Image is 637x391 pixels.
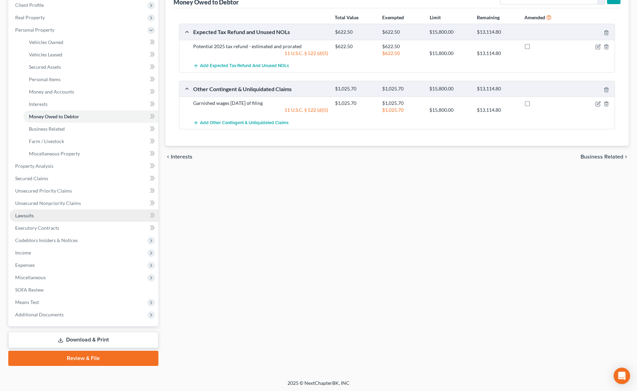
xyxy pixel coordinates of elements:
[29,138,64,144] span: Farm / Livestock
[23,110,158,123] a: Money Owed to Debtor
[29,52,62,57] span: Vehicles Leased
[15,250,31,256] span: Income
[15,262,35,268] span: Expenses
[29,89,74,95] span: Money and Accounts
[23,73,158,86] a: Personal Items
[10,197,158,209] a: Unsecured Nonpriority Claims
[379,43,426,50] div: $622.50
[473,86,521,92] div: $13,114.80
[379,107,426,113] div: $1,025.70
[473,50,521,57] div: $13,114.80
[581,154,623,160] span: Business Related
[190,107,332,113] div: 11 U.S.C. § 522 (d)(5)
[15,213,34,218] span: Lawsuits
[430,14,441,20] strong: Limit
[23,86,158,98] a: Money and Accounts
[190,43,332,50] div: Potential 2025 tax refund - estimated and prorated
[165,154,192,160] button: chevron_left Interests
[193,116,289,129] button: Add Other Contingent & Unliquidated Claims
[190,100,332,107] div: Garnished wages [DATE] of filing
[623,154,629,160] i: chevron_right
[15,200,81,206] span: Unsecured Nonpriority Claims
[477,14,500,20] strong: Remaining
[15,163,53,169] span: Property Analysis
[193,59,289,72] button: Add Expected Tax Refund and Unused NOLs
[171,154,192,160] span: Interests
[10,209,158,222] a: Lawsuits
[165,154,171,160] i: chevron_left
[426,107,473,113] div: $15,800.00
[15,287,44,293] span: SOFA Review
[29,151,80,156] span: Miscellaneous Property
[23,148,158,160] a: Miscellaneous Property
[29,76,61,82] span: Personal Items
[10,160,158,172] a: Property Analysis
[473,29,521,35] div: $13,114.80
[15,188,72,194] span: Unsecured Priority Claims
[15,237,78,243] span: Codebtors Insiders & Notices
[190,28,332,35] div: Expected Tax Refund and Unused NOLs
[614,368,630,384] div: Open Intercom Messenger
[190,85,332,93] div: Other Contingent & Unliquidated Claims
[426,50,473,57] div: $15,800.00
[426,86,473,92] div: $15,800.00
[23,135,158,148] a: Farm / Livestock
[10,222,158,234] a: Executory Contracts
[23,48,158,61] a: Vehicles Leased
[29,39,63,45] span: Vehicles Owned
[332,100,379,107] div: $1,025.70
[29,64,61,70] span: Secured Assets
[190,50,332,57] div: 11 U.S.C. § 522 (d)(5)
[15,175,48,181] span: Secured Claims
[581,154,629,160] button: Business Related chevron_right
[332,29,379,35] div: $622.50
[200,63,289,69] span: Add Expected Tax Refund and Unused NOLs
[23,123,158,135] a: Business Related
[8,332,158,348] a: Download & Print
[15,2,44,8] span: Client Profile
[15,312,64,317] span: Additional Documents
[23,98,158,110] a: Interests
[23,61,158,73] a: Secured Assets
[15,27,54,33] span: Personal Property
[29,101,48,107] span: Interests
[10,284,158,296] a: SOFA Review
[10,185,158,197] a: Unsecured Priority Claims
[382,14,404,20] strong: Exempted
[524,14,545,20] strong: Amended
[15,225,59,231] span: Executory Contracts
[200,120,289,126] span: Add Other Contingent & Unliquidated Claims
[379,100,426,107] div: $1,025.70
[473,107,521,113] div: $13,114.80
[29,113,79,119] span: Money Owed to Debtor
[332,43,379,50] div: $622.50
[332,86,379,92] div: $1,025.70
[10,172,158,185] a: Secured Claims
[379,29,426,35] div: $622.50
[335,14,358,20] strong: Total Value
[15,299,39,305] span: Means Test
[15,14,45,20] span: Real Property
[23,36,158,48] a: Vehicles Owned
[15,274,46,280] span: Miscellaneous
[29,126,65,132] span: Business Related
[426,29,473,35] div: $15,800.00
[8,351,158,366] a: Review & File
[379,50,426,57] div: $622.50
[379,86,426,92] div: $1,025.70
